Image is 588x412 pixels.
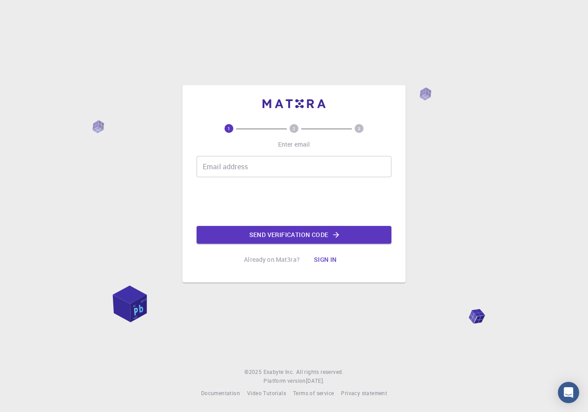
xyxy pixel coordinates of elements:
[244,255,300,264] p: Already on Mat3ra?
[247,389,286,396] span: Video Tutorials
[247,389,286,398] a: Video Tutorials
[197,226,391,244] button: Send verification code
[358,125,360,132] text: 3
[293,389,334,398] a: Terms of service
[341,389,387,398] a: Privacy statement
[278,140,310,149] p: Enter email
[293,389,334,396] span: Terms of service
[307,251,344,268] button: Sign in
[263,377,306,385] span: Platform version
[293,125,295,132] text: 2
[306,377,325,385] a: [DATE].
[306,377,325,384] span: [DATE] .
[201,389,240,398] a: Documentation
[227,184,361,219] iframe: reCAPTCHA
[263,368,294,377] a: Exabyte Inc.
[558,382,579,403] div: Open Intercom Messenger
[244,368,263,377] span: © 2025
[201,389,240,396] span: Documentation
[341,389,387,396] span: Privacy statement
[228,125,230,132] text: 1
[263,368,294,375] span: Exabyte Inc.
[296,368,344,377] span: All rights reserved.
